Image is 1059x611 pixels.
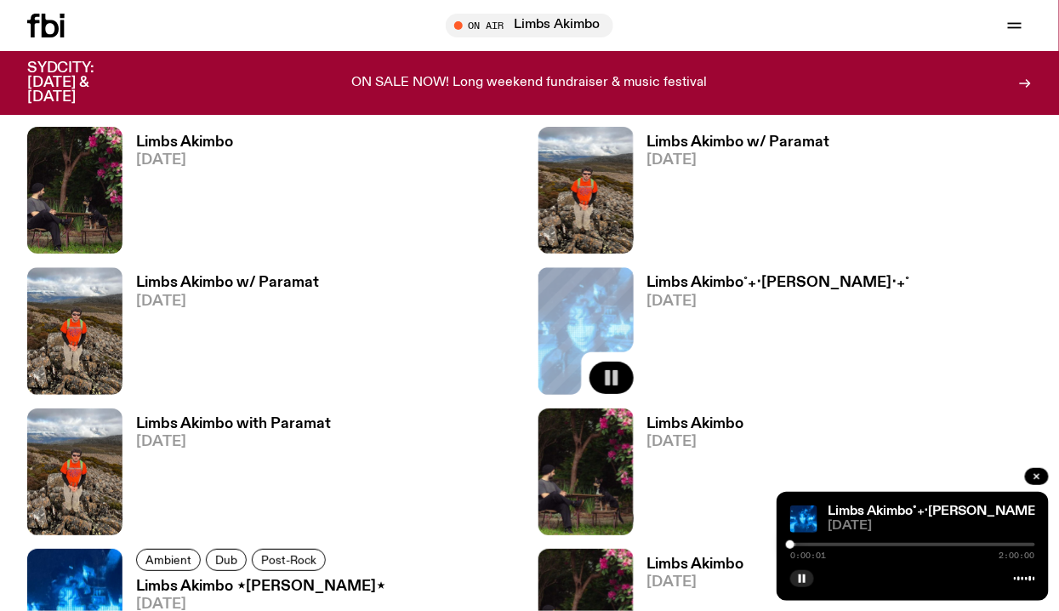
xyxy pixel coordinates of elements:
span: 0:00:01 [790,551,826,560]
span: [DATE] [647,294,910,309]
a: Limbs Akimbo˚₊‧[PERSON_NAME]‧₊˚ [828,505,1056,518]
span: Post-Rock [261,553,316,566]
h3: Limbs Akimbo [136,135,233,150]
span: [DATE] [136,153,233,168]
span: [DATE] [828,520,1035,533]
button: On AirLimbs Akimbo [446,14,613,37]
a: Limbs Akimbo w/ Paramat[DATE] [122,276,319,394]
span: Ambient [145,553,191,566]
h3: Limbs Akimbo w/ Paramat [136,276,319,290]
h3: SYDCITY: [DATE] & [DATE] [27,61,136,105]
span: [DATE] [136,435,331,449]
a: Post-Rock [252,549,326,571]
a: Ambient [136,549,201,571]
span: [DATE] [647,153,830,168]
a: Limbs Akimbo[DATE] [634,417,744,535]
a: Limbs Akimbo w/ Paramat[DATE] [634,135,830,254]
a: Limbs Akimbo with Paramat[DATE] [122,417,331,535]
a: Dub [206,549,247,571]
h3: Limbs Akimbo [647,557,744,572]
h3: Limbs Akimbo w/ Paramat [647,135,830,150]
a: Limbs Akimbo˚₊‧[PERSON_NAME]‧₊˚[DATE] [634,276,910,394]
img: Jackson sits at an outdoor table, legs crossed and gazing at a black and brown dog also sitting a... [27,127,122,254]
span: 2:00:00 [999,551,1035,560]
span: Dub [215,553,237,566]
span: [DATE] [647,435,744,449]
span: [DATE] [136,294,319,309]
img: Jackson sits at an outdoor table, legs crossed and gazing at a black and brown dog also sitting a... [538,408,634,535]
h3: Limbs Akimbo [647,417,744,431]
h3: Limbs Akimbo ⋆[PERSON_NAME]⋆ [136,580,385,594]
span: [DATE] [647,575,744,590]
p: ON SALE NOW! Long weekend fundraiser & music festival [352,76,708,91]
h3: Limbs Akimbo with Paramat [136,417,331,431]
a: Limbs Akimbo[DATE] [122,135,233,254]
h3: Limbs Akimbo˚₊‧[PERSON_NAME]‧₊˚ [647,276,910,290]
